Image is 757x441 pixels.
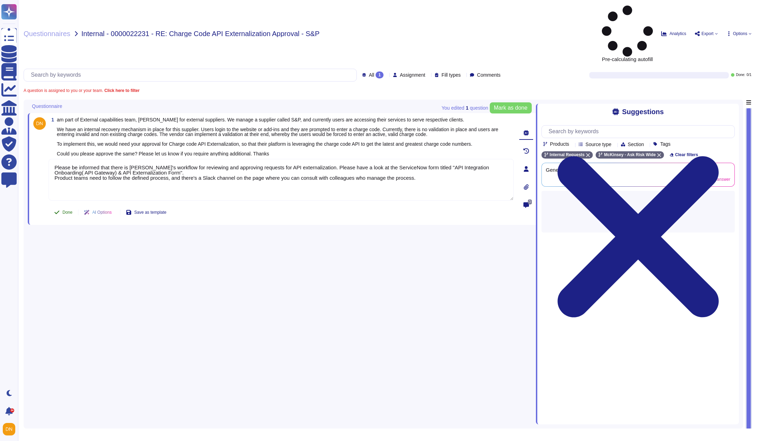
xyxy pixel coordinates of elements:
[10,408,14,413] div: 9+
[1,422,20,437] button: user
[49,159,514,201] textarea: Please be informed that there is [PERSON_NAME]'s workflow for reviewing and approving requests fo...
[441,73,461,77] span: Fill types
[661,31,686,36] button: Analytics
[747,73,751,77] span: 0 / 1
[376,71,384,78] div: 1
[736,73,745,77] span: Done:
[670,32,686,36] span: Analytics
[24,88,140,93] span: A question is assigned to you or your team.
[134,210,167,214] span: Save as template
[57,117,498,156] span: am part of External capabilities team, [PERSON_NAME] for external suppliers. We manage a supplier...
[49,117,54,122] span: 1
[62,210,73,214] span: Done
[701,32,714,36] span: Export
[441,105,488,110] span: You edited question
[602,6,653,62] span: Pre-calculating autofill
[545,126,734,138] input: Search by keywords
[477,73,501,77] span: Comments
[103,88,140,93] b: Click here to filter
[33,117,46,130] img: user
[32,104,62,109] span: Questionnaire
[369,73,375,77] span: All
[494,105,528,111] span: Mark as done
[3,423,15,435] img: user
[24,30,70,37] span: Questionnaires
[400,73,425,77] span: Assignment
[82,30,320,37] span: Internal - 0000022231 - RE: Charge Code API Externalization Approval - S&P
[466,105,469,110] b: 1
[92,210,112,214] span: AI Options
[733,32,747,36] span: Options
[528,200,532,204] span: 0
[27,69,356,81] input: Search by keywords
[120,205,172,219] button: Save as template
[490,102,532,113] button: Mark as done
[49,205,78,219] button: Done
